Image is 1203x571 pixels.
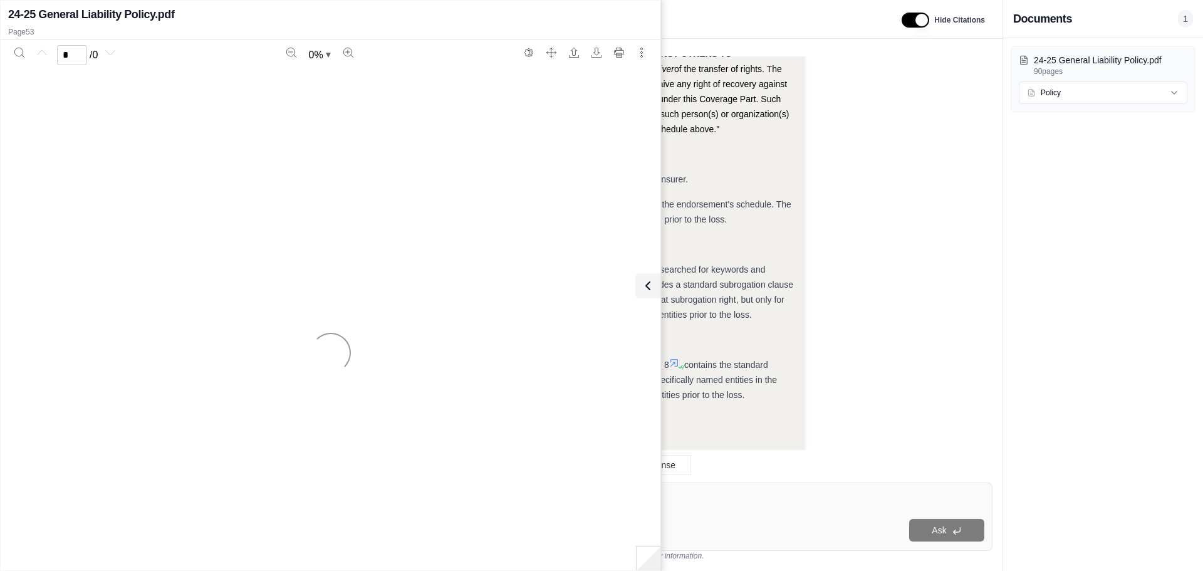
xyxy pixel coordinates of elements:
[90,48,98,63] span: / 0
[645,174,688,184] span: the insurer.
[32,43,52,63] button: Previous page
[649,64,674,74] span: waiver
[909,519,984,542] button: Ask
[609,43,629,63] button: Print
[327,360,669,370] span: includes a waiver of subrogation (or transfer of rights) provision. Section IV, Paragraph 8
[519,43,539,63] button: Switch to the dark theme
[281,43,301,63] button: Zoom out
[309,48,323,63] span: 0 %
[632,43,652,63] button: More actions
[932,525,946,535] span: Ask
[281,199,791,224] span: of that right, but only for specifically named entities in the endorsement's schedule. The waiver...
[1034,66,1187,76] p: 90 pages
[1178,10,1193,28] span: 1
[8,27,653,37] p: Page 53
[8,6,174,23] h2: 24-25 General Liability Policy.pdf
[338,43,358,63] button: Zoom in
[564,43,584,63] button: Open file
[1034,54,1187,66] p: 24-25 General Liability Policy.pdf
[1019,54,1187,76] button: 24-25 General Liability Policy.pdf90pages
[1013,10,1072,28] h3: Documents
[304,45,336,65] button: Zoom document
[541,43,561,63] button: Full screen
[934,15,985,25] span: Hide Citations
[57,45,87,65] input: Enter a page number
[281,295,784,320] span: that allows for a waiver of that subrogation right, but only for specifically named entities and ...
[9,43,29,63] button: Search
[100,43,120,63] button: Next page
[586,43,607,63] button: Download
